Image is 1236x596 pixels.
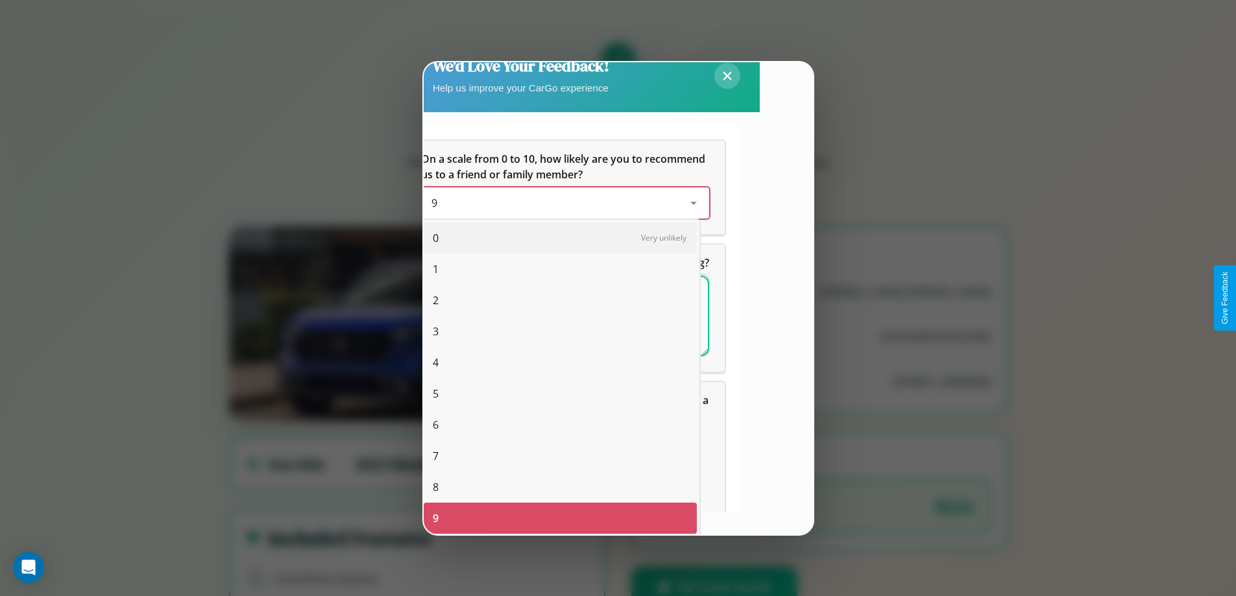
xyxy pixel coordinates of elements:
[421,151,709,182] h5: On a scale from 0 to 10, how likely are you to recommend us to a friend or family member?
[424,440,697,471] div: 7
[433,292,439,308] span: 2
[424,347,697,378] div: 4
[433,230,439,246] span: 0
[433,55,609,77] h2: We'd Love Your Feedback!
[406,141,725,234] div: On a scale from 0 to 10, how likely are you to recommend us to a friend or family member?
[421,256,709,270] span: What can we do to make your experience more satisfying?
[433,324,439,339] span: 3
[433,448,439,464] span: 7
[433,479,439,495] span: 8
[433,386,439,401] span: 5
[424,285,697,316] div: 2
[424,316,697,347] div: 3
[424,534,697,565] div: 10
[433,355,439,370] span: 4
[424,378,697,409] div: 5
[431,196,437,210] span: 9
[424,503,697,534] div: 9
[1220,272,1230,324] div: Give Feedback
[433,79,609,97] p: Help us improve your CarGo experience
[424,471,697,503] div: 8
[421,393,711,423] span: Which of the following features do you value the most in a vehicle?
[13,552,44,583] div: Open Intercom Messenger
[641,232,686,243] span: Very unlikely
[424,222,697,254] div: 0
[424,409,697,440] div: 6
[433,510,439,526] span: 9
[433,261,439,277] span: 1
[421,152,708,182] span: On a scale from 0 to 10, how likely are you to recommend us to a friend or family member?
[424,254,697,285] div: 1
[433,417,439,433] span: 6
[421,187,709,219] div: On a scale from 0 to 10, how likely are you to recommend us to a friend or family member?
